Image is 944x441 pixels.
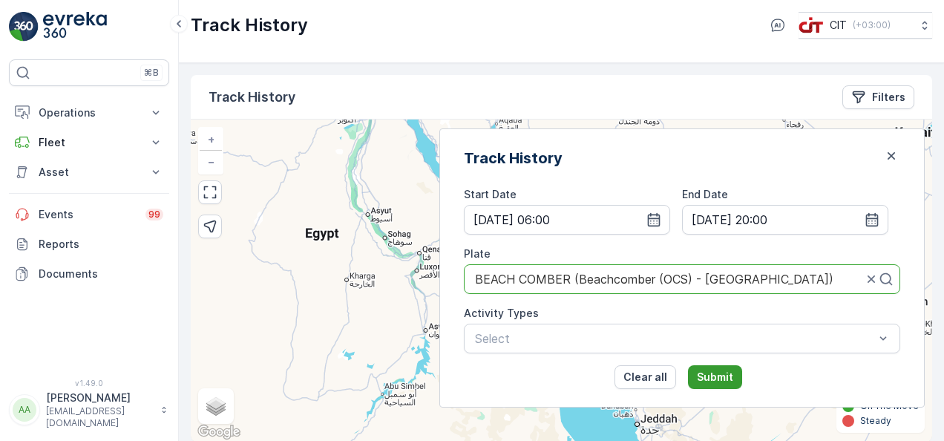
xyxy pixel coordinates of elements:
p: Operations [39,105,140,120]
a: Zoom Out [200,151,222,173]
label: Start Date [464,188,517,200]
a: Events99 [9,200,169,229]
label: Activity Types [464,307,539,319]
button: Fleet [9,128,169,157]
p: [PERSON_NAME] [46,391,153,405]
p: Fleet [39,135,140,150]
p: CIT [830,18,847,33]
img: cit-logo_pOk6rL0.png [799,17,824,33]
p: ⌘B [144,67,159,79]
p: Track History [191,13,308,37]
p: Documents [39,267,163,281]
span: − [208,155,215,168]
img: logo [9,12,39,42]
button: Submit [688,365,742,389]
p: [EMAIL_ADDRESS][DOMAIN_NAME] [46,405,153,429]
p: Events [39,207,137,222]
button: Operations [9,98,169,128]
input: dd/mm/yyyy [464,205,670,235]
span: v 1.49.0 [9,379,169,388]
p: Steady [860,415,891,427]
p: Select [475,330,874,347]
button: Clear all [614,365,676,389]
p: Asset [39,165,140,180]
h2: Track History [464,147,563,169]
span: + [208,133,214,146]
p: Track History [209,87,295,108]
label: Plate [464,247,491,260]
a: Zoom In [200,128,222,151]
a: Layers [200,390,232,422]
p: Reports [39,237,163,252]
div: AA [13,398,36,422]
p: 99 [148,209,160,220]
a: Documents [9,259,169,289]
input: dd/mm/yyyy [682,205,888,235]
label: End Date [682,188,728,200]
button: Asset [9,157,169,187]
p: Filters [872,90,905,105]
p: ( +03:00 ) [853,19,891,31]
p: Clear all [623,370,667,385]
button: Filters [842,85,914,109]
a: Reports [9,229,169,259]
img: logo_light-DOdMpM7g.png [43,12,107,42]
button: CIT(+03:00) [799,12,932,39]
p: Submit [697,370,733,385]
button: AA[PERSON_NAME][EMAIL_ADDRESS][DOMAIN_NAME] [9,391,169,429]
